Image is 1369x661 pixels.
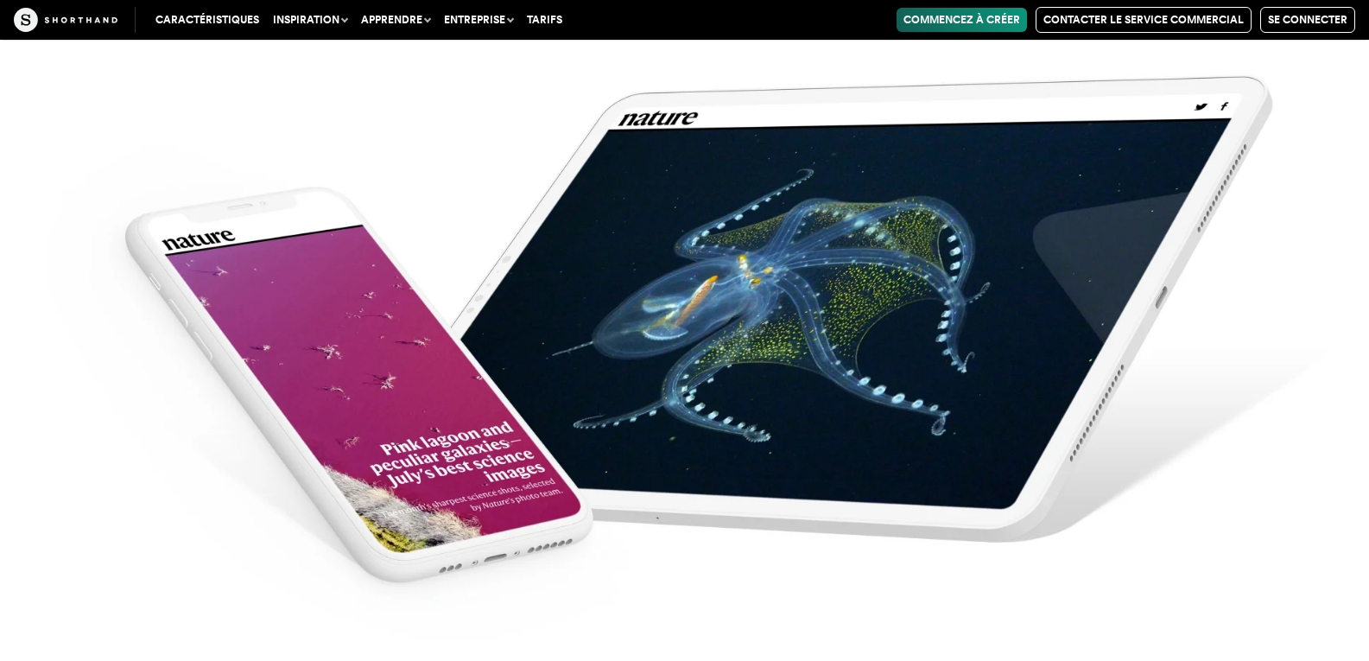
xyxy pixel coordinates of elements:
[14,8,117,32] img: L'artisanat
[354,8,437,32] button: Apprendre
[897,8,1027,32] a: Commencez à créer
[444,14,505,26] font: Entreprise
[527,14,562,26] font: Tarifs
[1043,14,1244,26] font: Contacter le service commercial
[273,14,339,26] font: Inspiration
[903,14,1020,26] font: Commencez à créer
[361,14,422,26] font: Apprendre
[1268,14,1347,26] font: Se connecter
[1260,7,1355,33] a: Se connecter
[520,8,569,32] a: Tarifs
[149,8,266,32] a: Caractéristiques
[437,8,520,32] button: Entreprise
[266,8,354,32] button: Inspiration
[155,14,259,26] font: Caractéristiques
[1036,7,1252,33] a: Contacter le service commercial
